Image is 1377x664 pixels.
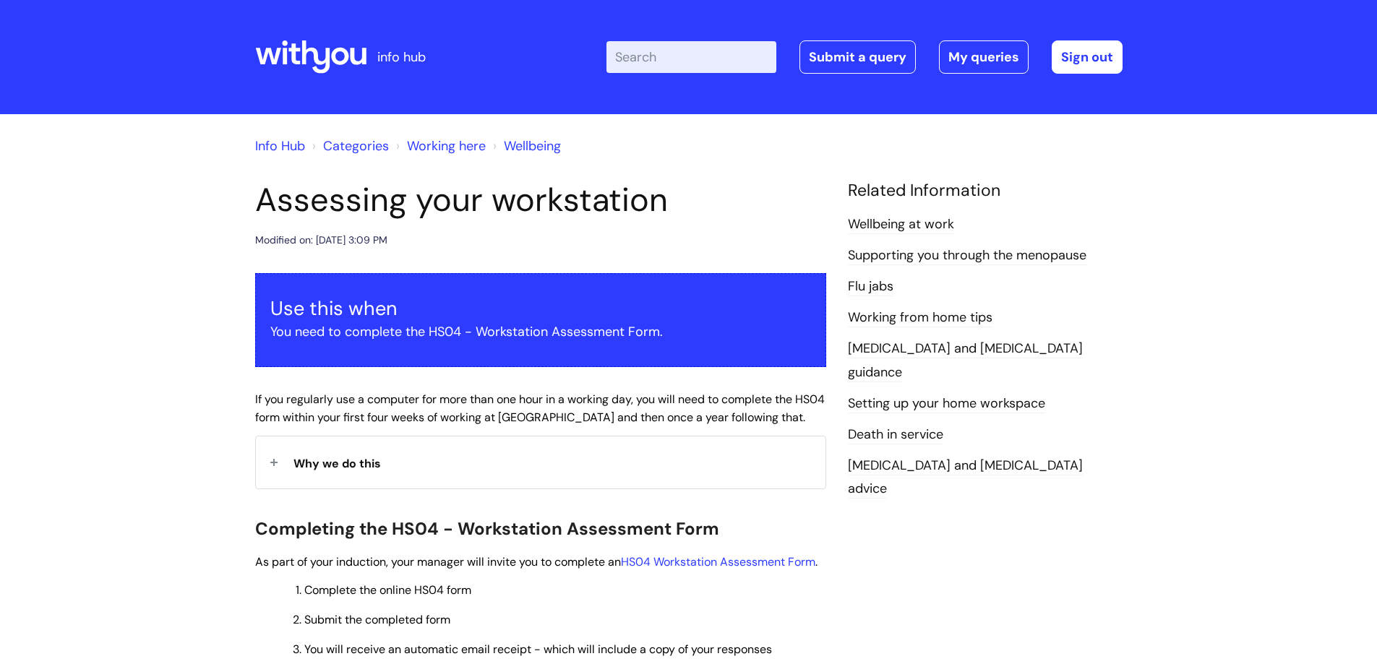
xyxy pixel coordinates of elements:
[1052,40,1123,74] a: Sign out
[621,554,815,569] a: HS04 Workstation Assessment Form
[270,297,811,320] h3: Use this when
[606,40,1123,74] div: | -
[270,320,811,343] p: You need to complete the HS04 - Workstation Assessment Form.
[304,642,772,657] span: You will receive an automatic email receipt - which will include a copy of your responses
[255,554,818,569] span: As part of your induction, your manager will invite you to complete an .
[255,231,387,249] div: Modified on: [DATE] 3:09 PM
[848,309,992,327] a: Working from home tips
[392,134,486,158] li: Working here
[939,40,1029,74] a: My queries
[848,215,954,234] a: Wellbeing at work
[304,612,450,627] span: Submit the completed form
[309,134,389,158] li: Solution home
[323,137,389,155] a: Categories
[848,246,1086,265] a: Supporting you through the menopause
[255,181,826,220] h1: Assessing your workstation
[304,582,471,598] span: Complete the online HS04 form
[255,392,825,425] span: If you regularly use a computer for more than one hour in a working day, you will need to complet...
[848,394,1045,413] a: Setting up your home workspace
[489,134,561,158] li: Wellbeing
[504,137,561,155] a: Wellbeing
[799,40,916,74] a: Submit a query
[255,517,719,540] span: Completing the HS04 - Workstation Assessment Form
[848,340,1083,381] a: [MEDICAL_DATA] and [MEDICAL_DATA] guidance
[848,457,1083,499] a: [MEDICAL_DATA] and [MEDICAL_DATA] advice
[848,181,1123,201] h4: Related Information
[293,456,381,471] span: Why we do this
[848,277,893,296] a: Flu jabs
[848,426,943,444] a: Death in service
[606,41,776,73] input: Search
[255,137,305,155] a: Info Hub
[407,137,486,155] a: Working here
[377,46,426,69] p: info hub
